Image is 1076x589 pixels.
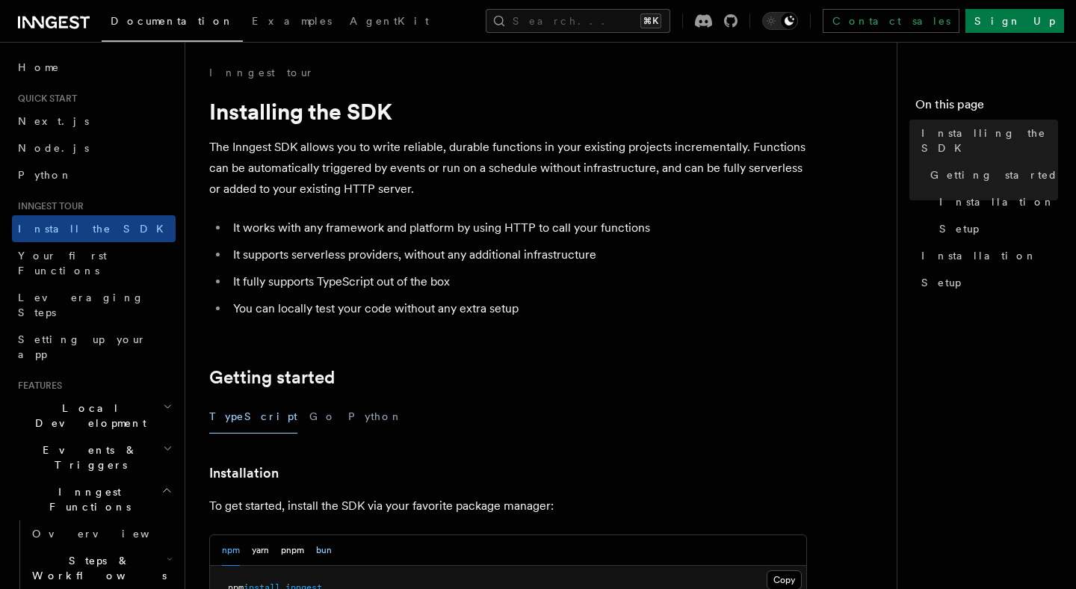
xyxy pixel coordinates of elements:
h4: On this page [915,96,1058,120]
button: Steps & Workflows [26,547,176,589]
span: Examples [252,15,332,27]
span: Install the SDK [18,223,173,235]
button: Events & Triggers [12,437,176,478]
a: Overview [26,520,176,547]
span: Local Development [12,401,163,431]
span: Documentation [111,15,234,27]
button: TypeScript [209,400,297,434]
button: Search...⌘K [486,9,670,33]
span: Inngest Functions [12,484,161,514]
span: Quick start [12,93,77,105]
li: You can locally test your code without any extra setup [229,298,807,319]
a: Contact sales [823,9,959,33]
span: Leveraging Steps [18,292,144,318]
span: Your first Functions [18,250,107,277]
button: Go [309,400,336,434]
a: Installation [915,242,1058,269]
a: Inngest tour [209,65,314,80]
span: Steps & Workflows [26,553,167,583]
span: Inngest tour [12,200,84,212]
button: yarn [252,535,269,566]
a: Home [12,54,176,81]
span: Installation [939,194,1055,209]
a: Setting up your app [12,326,176,368]
button: Inngest Functions [12,478,176,520]
span: Overview [32,528,186,540]
span: Features [12,380,62,392]
a: Your first Functions [12,242,176,284]
span: Python [18,169,72,181]
a: Node.js [12,135,176,161]
a: AgentKit [341,4,438,40]
p: The Inngest SDK allows you to write reliable, durable functions in your existing projects increme... [209,137,807,200]
a: Next.js [12,108,176,135]
span: Installation [921,248,1037,263]
a: Installation [933,188,1058,215]
p: To get started, install the SDK via your favorite package manager: [209,496,807,516]
a: Python [12,161,176,188]
li: It works with any framework and platform by using HTTP to call your functions [229,218,807,238]
a: Sign Up [965,9,1064,33]
a: Installing the SDK [915,120,1058,161]
button: Local Development [12,395,176,437]
button: Toggle dark mode [762,12,798,30]
a: Install the SDK [12,215,176,242]
a: Installation [209,463,279,484]
a: Leveraging Steps [12,284,176,326]
span: Installing the SDK [921,126,1058,155]
li: It supports serverless providers, without any additional infrastructure [229,244,807,265]
span: Getting started [930,167,1058,182]
span: Setup [921,275,961,290]
button: Python [348,400,403,434]
span: Next.js [18,115,89,127]
span: Home [18,60,60,75]
button: pnpm [281,535,304,566]
h1: Installing the SDK [209,98,807,125]
a: Getting started [209,367,335,388]
span: Setting up your app [18,333,146,360]
li: It fully supports TypeScript out of the box [229,271,807,292]
a: Documentation [102,4,243,42]
a: Setup [933,215,1058,242]
span: AgentKit [350,15,429,27]
kbd: ⌘K [640,13,661,28]
a: Setup [915,269,1058,296]
a: Getting started [924,161,1058,188]
button: bun [316,535,332,566]
span: Node.js [18,142,89,154]
button: npm [222,535,240,566]
span: Events & Triggers [12,442,163,472]
span: Setup [939,221,979,236]
a: Examples [243,4,341,40]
